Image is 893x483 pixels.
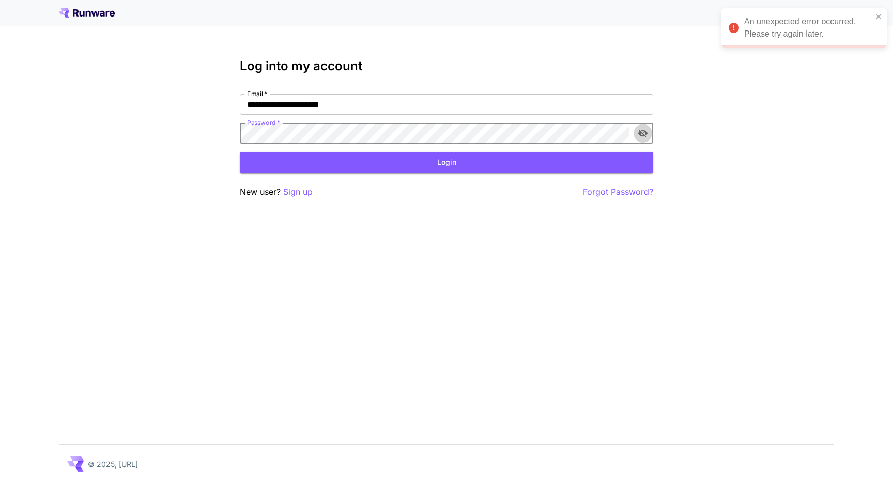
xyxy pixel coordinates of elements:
[583,185,653,198] button: Forgot Password?
[88,459,138,470] p: © 2025, [URL]
[283,185,313,198] button: Sign up
[240,185,313,198] p: New user?
[247,118,280,127] label: Password
[240,59,653,73] h3: Log into my account
[240,152,653,173] button: Login
[744,15,872,40] div: An unexpected error occurred. Please try again later.
[875,12,883,21] button: close
[247,89,267,98] label: Email
[634,124,652,143] button: toggle password visibility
